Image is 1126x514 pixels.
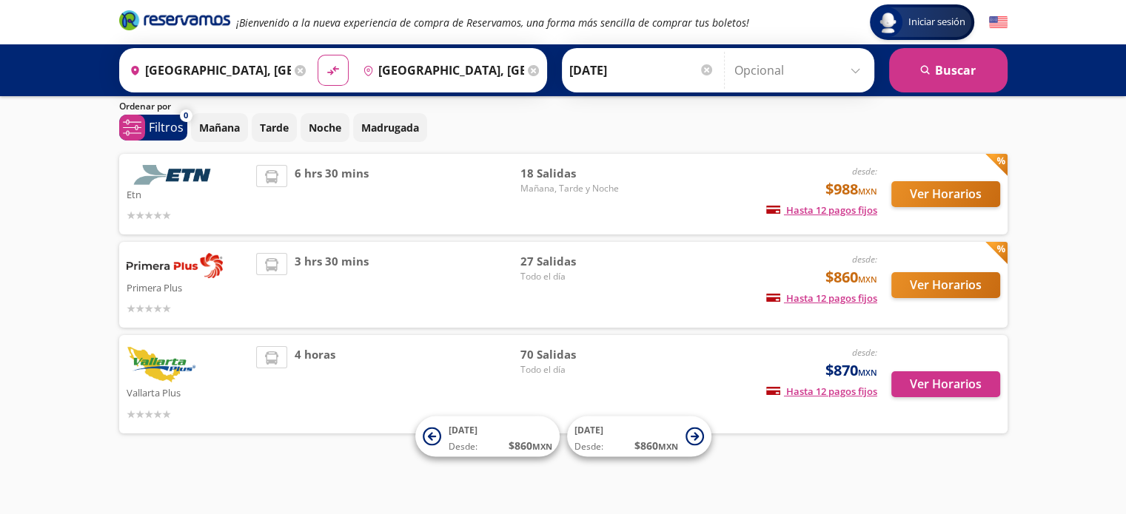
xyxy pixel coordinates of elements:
[825,178,877,200] span: $988
[852,253,877,266] em: desde:
[567,416,711,457] button: [DATE]Desde:$860MXN
[119,9,230,31] i: Brand Logo
[127,185,249,203] p: Etn
[858,274,877,285] small: MXN
[309,120,341,135] p: Noche
[252,113,297,142] button: Tarde
[295,165,369,223] span: 6 hrs 30 mins
[889,48,1008,92] button: Buscar
[520,346,624,363] span: 70 Salidas
[415,416,560,457] button: [DATE]Desde:$860MXN
[634,438,678,453] span: $ 860
[191,113,248,142] button: Mañana
[520,363,624,376] span: Todo el día
[127,346,195,383] img: Vallarta Plus
[891,181,1000,207] button: Ver Horarios
[449,424,477,436] span: [DATE]
[891,272,1000,298] button: Ver Horarios
[520,270,624,283] span: Todo el día
[766,385,877,398] span: Hasta 12 pagos fijos
[295,346,335,422] span: 4 horas
[124,52,291,89] input: Buscar Origen
[858,367,877,378] small: MXN
[127,383,249,401] p: Vallarta Plus
[357,52,524,89] input: Buscar Destino
[301,113,349,142] button: Noche
[449,440,477,453] span: Desde:
[236,16,749,30] em: ¡Bienvenido a la nueva experiencia de compra de Reservamos, una forma más sencilla de comprar tus...
[184,109,188,122] span: 0
[766,291,877,305] span: Hasta 12 pagos fijos
[766,203,877,217] span: Hasta 12 pagos fijos
[295,253,369,317] span: 3 hrs 30 mins
[260,120,289,135] p: Tarde
[361,120,419,135] p: Madrugada
[509,438,552,453] span: $ 860
[520,253,624,270] span: 27 Salidas
[574,424,603,436] span: [DATE]
[825,359,877,382] span: $870
[852,165,877,177] em: desde:
[520,165,624,182] span: 18 Salidas
[119,100,171,113] p: Ordenar por
[127,278,249,296] p: Primera Plus
[891,371,1000,397] button: Ver Horarios
[734,52,867,89] input: Opcional
[658,441,678,452] small: MXN
[902,15,971,30] span: Iniciar sesión
[569,52,714,89] input: Elegir Fecha
[989,13,1008,32] button: English
[858,186,877,197] small: MXN
[119,9,230,35] a: Brand Logo
[127,253,223,278] img: Primera Plus
[353,113,427,142] button: Madrugada
[574,440,603,453] span: Desde:
[149,118,184,136] p: Filtros
[852,346,877,359] em: desde:
[119,115,187,141] button: 0Filtros
[127,165,223,185] img: Etn
[532,441,552,452] small: MXN
[199,120,240,135] p: Mañana
[825,266,877,288] span: $860
[520,182,624,195] span: Mañana, Tarde y Noche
